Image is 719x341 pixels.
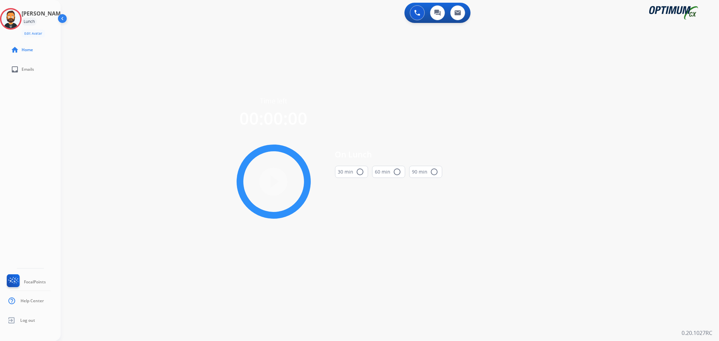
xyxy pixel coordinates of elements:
button: 60 min [372,166,405,178]
button: 30 min [335,166,368,178]
h3: [PERSON_NAME] [22,9,65,18]
span: 00:00:00 [240,107,308,130]
button: Edit Avatar [22,30,45,37]
span: Help Center [21,298,44,304]
mat-icon: radio_button_unchecked [393,168,401,176]
mat-icon: radio_button_unchecked [430,168,439,176]
span: Emails [22,67,34,72]
div: Lunch [22,18,37,26]
span: Log out [20,318,35,323]
span: Home [22,47,33,53]
button: 90 min [409,166,442,178]
mat-icon: home [11,46,19,54]
mat-icon: radio_button_unchecked [356,168,364,176]
span: On Lunch [335,148,442,160]
a: FocalPoints [5,274,46,290]
p: 0.20.1027RC [682,329,712,337]
span: FocalPoints [24,279,46,285]
span: Time left [260,96,287,106]
img: avatar [1,9,20,28]
mat-icon: inbox [11,65,19,73]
